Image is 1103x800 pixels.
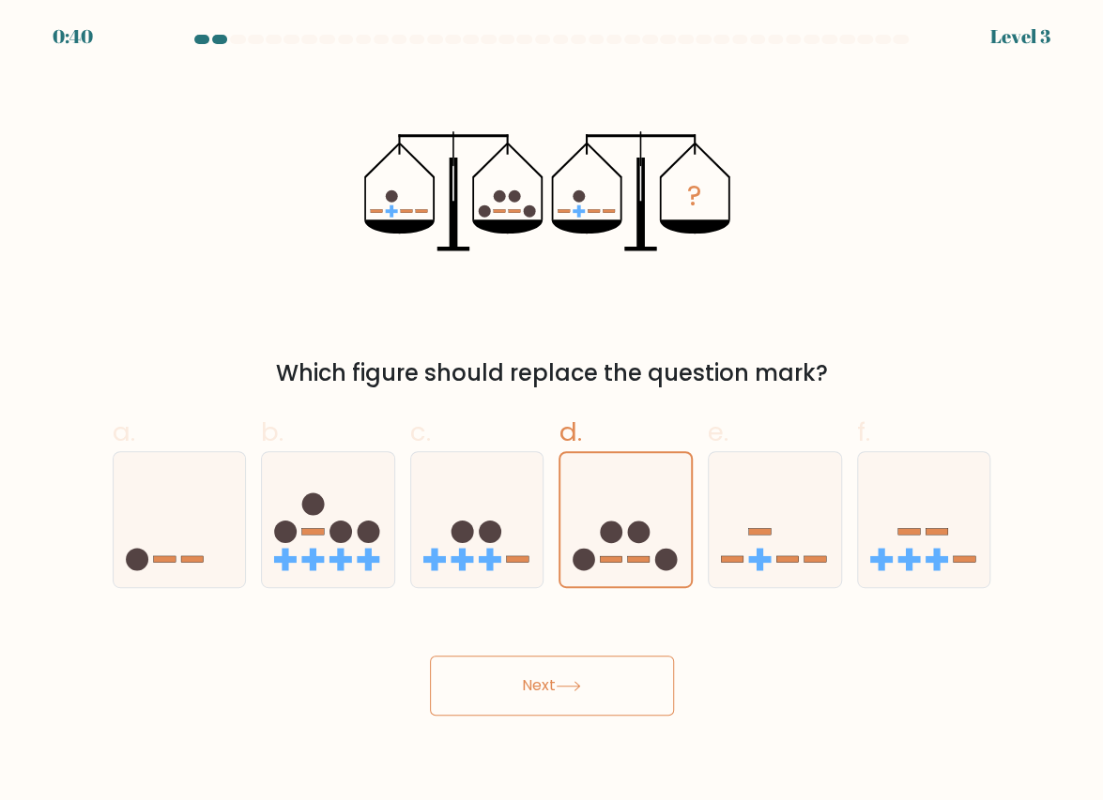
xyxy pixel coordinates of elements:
span: a. [113,414,135,450]
span: e. [708,414,728,450]
div: Which figure should replace the question mark? [124,356,980,390]
span: f. [857,414,870,450]
div: Level 3 [990,23,1050,51]
span: c. [410,414,431,450]
button: Next [430,656,674,716]
div: 0:40 [53,23,93,51]
span: d. [559,414,581,450]
span: b. [261,414,283,450]
tspan: ? [687,176,701,215]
